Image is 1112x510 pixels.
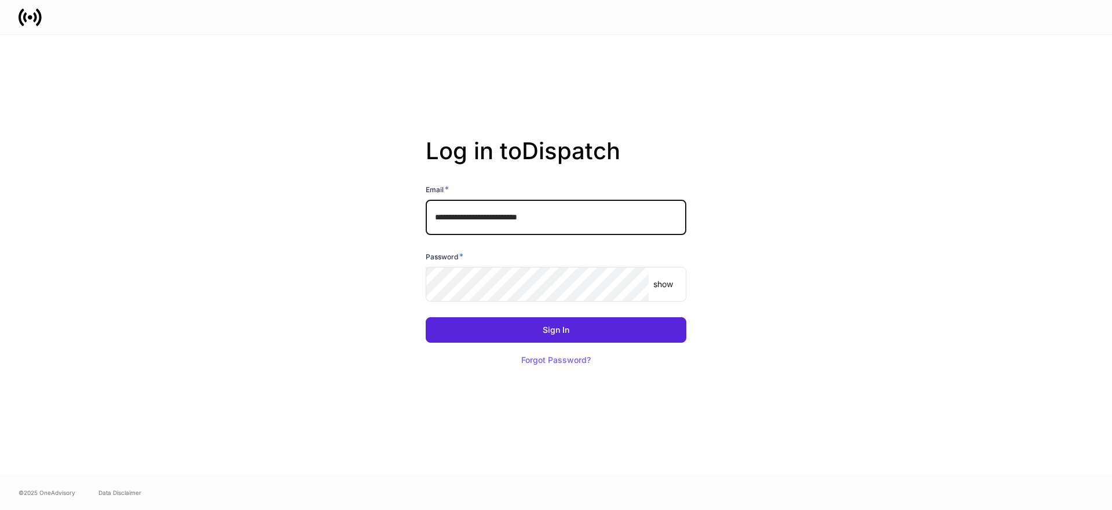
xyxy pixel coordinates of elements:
div: Sign In [543,326,569,334]
h6: Email [426,184,449,195]
button: Forgot Password? [507,347,605,373]
p: show [653,278,673,290]
button: Sign In [426,317,686,343]
span: © 2025 OneAdvisory [19,488,75,497]
h2: Log in to Dispatch [426,137,686,184]
a: Data Disclaimer [98,488,141,497]
h6: Password [426,251,463,262]
div: Forgot Password? [521,356,591,364]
